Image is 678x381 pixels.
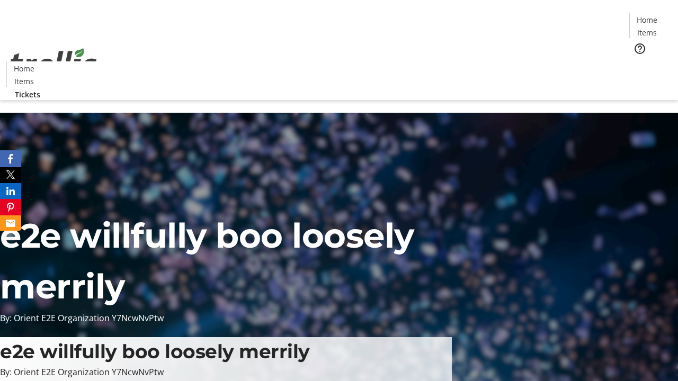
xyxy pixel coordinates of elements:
a: Home [7,63,41,74]
span: Home [637,14,657,25]
a: Home [630,14,664,25]
span: Items [637,27,657,38]
a: Items [7,76,41,87]
span: Tickets [15,89,40,100]
a: Tickets [629,61,672,72]
span: Tickets [638,61,663,72]
span: Home [14,63,34,74]
a: Tickets [6,89,49,100]
button: Help [629,38,650,59]
img: Orient E2E Organization Y7NcwNvPtw's Logo [6,37,101,89]
span: Items [14,76,34,87]
a: Items [630,27,664,38]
